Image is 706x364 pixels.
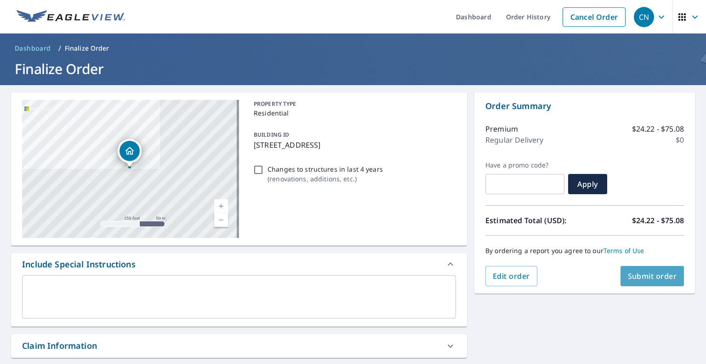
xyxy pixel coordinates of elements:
[621,266,684,286] button: Submit order
[628,271,677,281] span: Submit order
[11,59,695,78] h1: Finalize Order
[485,134,543,145] p: Regular Delivery
[254,131,289,139] p: BUILDING ID
[11,253,467,275] div: Include Special Instructions
[485,266,537,286] button: Edit order
[22,258,136,271] div: Include Special Instructions
[485,247,684,255] p: By ordering a report you agree to our
[493,271,530,281] span: Edit order
[485,161,564,169] label: Have a promo code?
[485,100,684,112] p: Order Summary
[58,43,61,54] li: /
[575,179,600,189] span: Apply
[676,134,684,145] p: $0
[118,139,142,168] div: Dropped pin, building 1, Residential property, 506 Colony Rd Camp Hill, PA 17011
[11,41,695,56] nav: breadcrumb
[634,7,654,27] div: CN
[254,108,452,118] p: Residential
[11,41,55,56] a: Dashboard
[268,164,383,174] p: Changes to structures in last 4 years
[11,334,467,358] div: Claim Information
[254,139,452,150] p: [STREET_ADDRESS]
[604,246,644,255] a: Terms of Use
[632,215,684,226] p: $24.22 - $75.08
[65,44,109,53] p: Finalize Order
[22,340,97,352] div: Claim Information
[17,10,125,24] img: EV Logo
[632,123,684,134] p: $24.22 - $75.08
[254,100,452,108] p: PROPERTY TYPE
[214,199,228,213] a: Current Level 17, Zoom In
[485,123,518,134] p: Premium
[568,174,607,194] button: Apply
[214,213,228,227] a: Current Level 17, Zoom Out
[268,174,383,184] p: ( renovations, additions, etc. )
[563,7,626,27] a: Cancel Order
[485,215,585,226] p: Estimated Total (USD):
[15,44,51,53] span: Dashboard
